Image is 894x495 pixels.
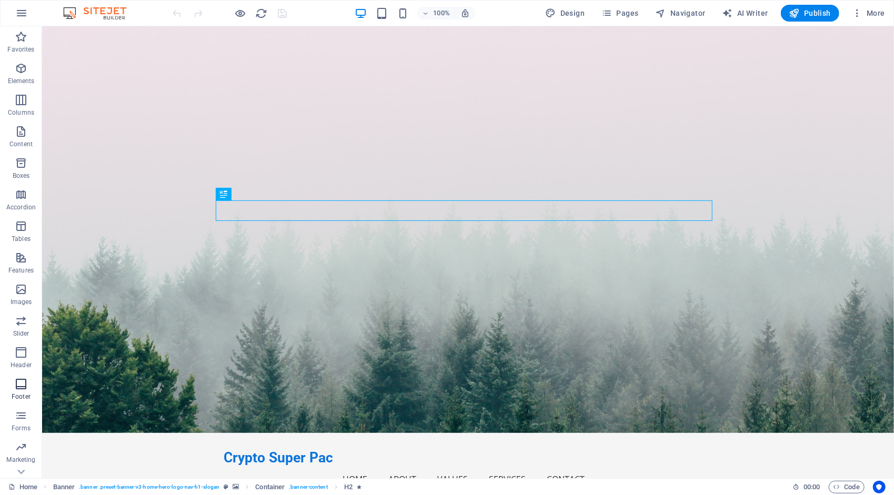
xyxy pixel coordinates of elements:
[541,5,589,22] button: Design
[7,45,34,54] p: Favorites
[8,481,37,493] a: Click to cancel selection. Double-click to open Pages
[12,392,31,401] p: Footer
[433,7,450,19] h6: 100%
[344,481,353,493] span: Click to select. Double-click to edit
[9,140,33,148] p: Content
[256,7,268,19] i: Reload page
[8,108,34,117] p: Columns
[781,5,839,22] button: Publish
[11,361,32,369] p: Header
[13,329,29,338] p: Slider
[8,266,34,275] p: Features
[61,7,139,19] img: Editor Logo
[6,456,35,464] p: Marketing
[6,203,36,211] p: Accordion
[289,481,327,493] span: . banner-content
[417,7,455,19] button: 100%
[811,483,812,491] span: :
[651,5,710,22] button: Navigator
[789,8,831,18] span: Publish
[53,481,75,493] span: Click to select. Double-click to edit
[234,7,247,19] button: Click here to leave preview mode and continue editing
[873,481,886,493] button: Usercentrics
[541,5,589,22] div: Design (Ctrl+Alt+Y)
[11,298,32,306] p: Images
[803,481,820,493] span: 00 00
[460,8,470,18] i: On resize automatically adjust zoom level to fit chosen device.
[53,481,362,493] nav: breadcrumb
[601,8,638,18] span: Pages
[546,8,585,18] span: Design
[848,5,889,22] button: More
[718,5,772,22] button: AI Writer
[792,481,820,493] h6: Session time
[833,481,860,493] span: Code
[79,481,219,493] span: . banner .preset-banner-v3-home-hero-logo-nav-h1-slogan
[852,8,885,18] span: More
[597,5,642,22] button: Pages
[13,171,30,180] p: Boxes
[656,8,706,18] span: Navigator
[829,481,865,493] button: Code
[224,484,228,490] i: This element is a customizable preset
[255,481,285,493] span: Click to select. Double-click to edit
[8,77,35,85] p: Elements
[357,484,361,490] i: Element contains an animation
[233,484,239,490] i: This element contains a background
[12,235,31,243] p: Tables
[12,424,31,432] p: Forms
[722,8,768,18] span: AI Writer
[255,7,268,19] button: reload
